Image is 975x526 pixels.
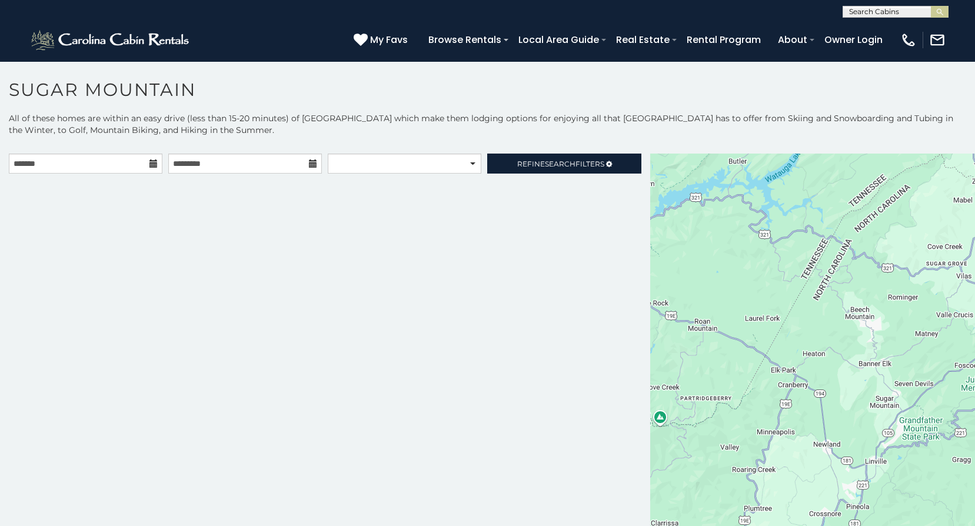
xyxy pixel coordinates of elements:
[772,29,813,50] a: About
[929,32,946,48] img: mail-regular-white.png
[610,29,675,50] a: Real Estate
[900,32,917,48] img: phone-regular-white.png
[681,29,767,50] a: Rental Program
[422,29,507,50] a: Browse Rentals
[354,32,411,48] a: My Favs
[818,29,889,50] a: Owner Login
[370,32,408,47] span: My Favs
[545,159,575,168] span: Search
[517,159,604,168] span: Refine Filters
[29,28,192,52] img: White-1-2.png
[487,154,641,174] a: RefineSearchFilters
[513,29,605,50] a: Local Area Guide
